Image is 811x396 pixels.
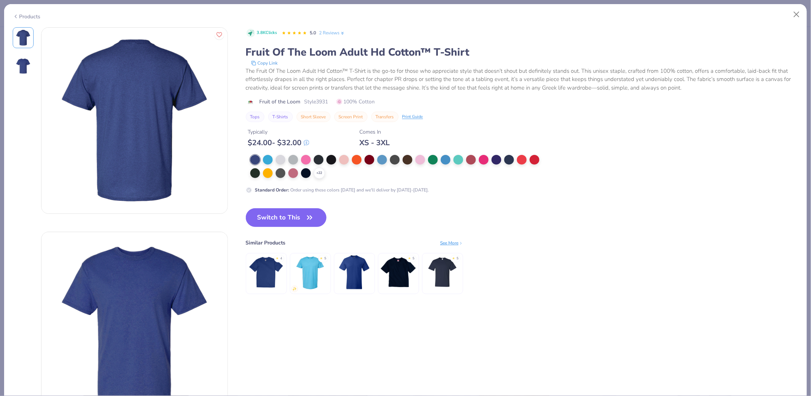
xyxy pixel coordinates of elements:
button: Transfers [371,112,399,122]
div: Products [13,13,41,21]
img: Champion Adult Heritage Jersey T-Shirt [381,255,416,290]
div: XS - 3XL [360,138,390,147]
button: Close [790,7,804,22]
button: Short Sleeve [297,112,331,122]
span: 5.0 [310,30,316,36]
img: Hanes Hanes Adult Cool Dri® With Freshiq T-Shirt [248,255,284,290]
div: ★ [408,256,411,259]
div: Print Guide [402,114,423,120]
div: 5 [457,256,459,261]
span: 100% Cotton [337,98,375,106]
img: brand logo [246,99,256,105]
div: Comes In [360,128,390,136]
button: copy to clipboard [249,59,280,67]
img: newest.gif [292,287,297,291]
img: back [41,28,227,213]
span: Style 3931 [304,98,328,106]
button: Like [214,30,224,40]
div: Typically [248,128,309,136]
img: Tultex Unisex Fine Jersey T-Shirt [292,255,328,290]
div: Fruit Of The Loom Adult Hd Cotton™ T-Shirt [246,45,799,59]
button: Screen Print [334,112,368,122]
span: 3.8K Clicks [257,30,277,36]
div: The Fruit Of The Loom Adult Hd Cotton™ T-Shirt is the go-to for those who appreciate style that d... [246,67,799,92]
img: Hanes Adult Beefy-T® With Pocket [337,255,372,290]
img: front [14,57,32,75]
div: ★ [320,256,323,259]
div: 4 [281,256,282,261]
img: Jerzees Adult Dri-Power® Active Pocket T-Shirt [425,255,460,290]
div: 5 [413,256,415,261]
div: 5.0 Stars [282,27,307,39]
div: $ 24.00 - $ 32.00 [248,138,309,147]
div: ★ [452,256,455,259]
button: Switch to This [246,208,327,227]
div: See More [440,240,463,246]
a: 2 Reviews [319,29,345,36]
div: ★ [276,256,279,259]
span: + 22 [316,171,322,176]
img: back [14,29,32,47]
div: Similar Products [246,239,286,247]
div: Order using these colors [DATE] and we'll deliver by [DATE]-[DATE]. [255,187,429,193]
button: Tops [246,112,264,122]
div: 5 [325,256,326,261]
strong: Standard Order : [255,187,290,193]
button: T-Shirts [268,112,293,122]
span: Fruit of the Loom [260,98,301,106]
